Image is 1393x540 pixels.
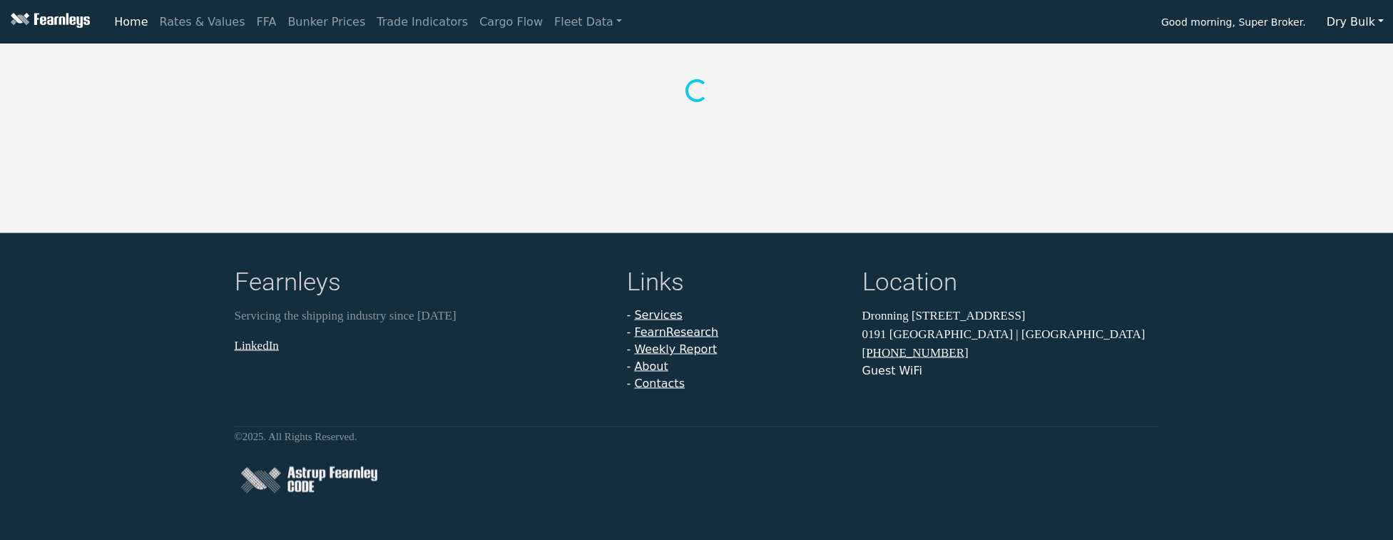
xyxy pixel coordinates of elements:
[627,268,845,301] h4: Links
[862,346,969,360] a: [PHONE_NUMBER]
[634,360,668,373] a: About
[627,341,845,358] li: -
[108,8,153,36] a: Home
[1161,11,1306,36] span: Good morning, Super Broker.
[627,375,845,392] li: -
[862,307,1159,325] p: Dronning [STREET_ADDRESS]
[7,13,90,31] img: Fearnleys Logo
[862,268,1159,301] h4: Location
[634,308,682,322] a: Services
[235,307,610,325] p: Servicing the shipping industry since [DATE]
[235,338,279,352] a: LinkedIn
[627,324,845,341] li: -
[862,325,1159,343] p: 0191 [GEOGRAPHIC_DATA] | [GEOGRAPHIC_DATA]
[548,8,628,36] a: Fleet Data
[634,342,717,356] a: Weekly Report
[634,325,718,339] a: FearnResearch
[1317,9,1393,36] button: Dry Bulk
[634,377,685,390] a: Contacts
[627,307,845,324] li: -
[282,8,371,36] a: Bunker Prices
[627,358,845,375] li: -
[371,8,474,36] a: Trade Indicators
[235,268,610,301] h4: Fearnleys
[474,8,548,36] a: Cargo Flow
[235,431,357,442] small: © 2025 . All Rights Reserved.
[154,8,251,36] a: Rates & Values
[251,8,282,36] a: FFA
[862,362,922,379] button: Guest WiFi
